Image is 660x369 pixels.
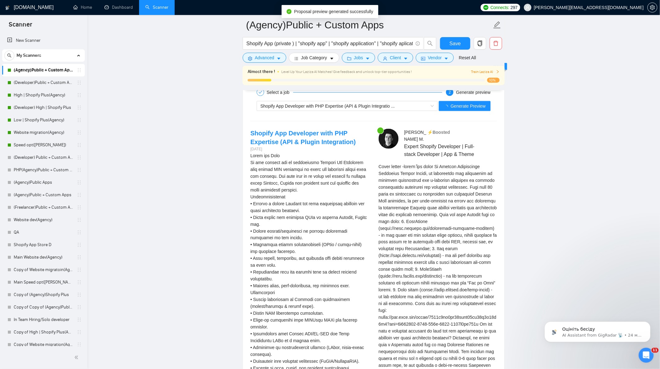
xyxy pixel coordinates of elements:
img: logo [5,3,10,13]
a: Low | Shopify Plus(Agency) [14,114,73,126]
span: Чат [58,210,66,215]
span: Advanced [255,54,274,61]
div: Недавние сообщенияProfile image for NazarОцініть бесідуNazar•24 мин назад [6,84,119,117]
div: • 24 мин назад [42,105,75,111]
div: [DATE] [250,146,369,152]
span: user [383,56,387,61]
a: (Developer) Public + Custom Apps [14,151,73,164]
img: Profile image for Mariia [79,10,91,22]
div: Закрыть [107,10,119,21]
button: delete [490,37,502,50]
img: logo [12,12,22,22]
span: check [259,90,262,94]
div: ✅ How To: Connect your agency to [DOMAIN_NAME] [13,173,104,187]
span: holder [77,118,82,123]
div: Недавние сообщения [13,89,112,96]
div: Обычно мы отвечаем в течение менее минуты [13,132,104,145]
a: Copy of High | Shopify Plus(Agency) [14,326,73,338]
span: copy [474,41,486,46]
span: Shopify App Developer with PHP Expertise (API & Plugin Integratio ... [260,104,395,109]
span: Jobs [354,54,363,61]
iframe: Intercom live chat [639,348,654,363]
span: search [424,41,436,46]
a: (Developer) High | Shopify Plus [14,101,73,114]
div: Отправить сообщениеОбычно мы отвечаем в течение менее минуты [6,120,119,150]
span: Поиск по статьям [13,159,57,166]
span: 11 [652,348,659,353]
span: holder [77,342,82,347]
span: right [496,70,500,74]
button: setting [648,2,658,12]
span: Client [390,54,401,61]
span: search [5,53,14,58]
button: copy [474,37,486,50]
div: 🔠 GigRadar Search Syntax: Query Operators for Optimized Job Searches [9,189,116,207]
a: New Scanner [7,34,80,47]
div: Select a job [267,89,293,96]
span: holder [77,180,82,185]
button: barsJob Categorycaret-down [289,53,339,63]
span: Expert Shopify Developer | Full-stack Developer | App & Theme [404,143,478,158]
button: idcardVendorcaret-down [416,53,454,63]
span: holder [77,292,82,297]
div: Profile image for NazarОцініть бесідуNazar•24 мин назад [7,93,118,116]
span: Generate Preview [451,103,486,109]
a: homeHome [73,5,92,10]
span: 2 [449,90,451,95]
img: Profile image for Nazar [13,99,25,111]
div: ✅ How To: Connect your agency to [DOMAIN_NAME] [9,171,116,189]
span: holder [77,267,82,272]
span: folder [347,56,352,61]
button: settingAdvancedcaret-down [243,53,286,63]
a: Main Speed opt([PERSON_NAME]) [14,276,73,289]
p: Чем мы можем помочь? [12,55,112,76]
span: My Scanners [17,49,41,62]
div: Nazar [28,105,41,111]
span: [PERSON_NAME] M . [404,130,426,142]
a: Copy of Website migration(Agency) [14,338,73,351]
span: edit [493,21,501,29]
span: holder [77,255,82,260]
span: caret-down [444,56,449,61]
a: QA [14,226,73,239]
span: holder [77,205,82,210]
a: setting [648,5,658,10]
a: Copy of (Agency)Shopify Plus [14,289,73,301]
a: Website migration(Agency) [14,126,73,139]
div: Отправить сообщение [13,125,104,132]
button: Generate Preview [439,101,491,111]
span: Vendor [428,54,442,61]
img: Profile image for Nazar [90,10,103,22]
span: holder [77,93,82,98]
a: Shopify App Store D [14,239,73,251]
span: Job Category [301,54,327,61]
button: userClientcaret-down [378,53,413,63]
a: (Agency)Public + Custom Apps [14,64,73,76]
a: (Freelancer)Public + Custom Apps [14,201,73,214]
span: Save [449,40,461,47]
span: holder [77,155,82,160]
a: Copy of Copy of (Agency)Public + Custom Apps [14,301,73,313]
a: (Agency)Public + Custom Apps [14,189,73,201]
span: caret-down [404,56,408,61]
button: Чат [41,195,83,220]
span: setting [248,56,252,61]
button: Помощь [83,195,125,220]
span: 10% [487,78,500,83]
p: Здравствуйте! 👋 [12,44,112,55]
span: Proposal preview generated successfully [294,9,373,14]
a: Shopify App Developer with PHP Expertise (API & Plugin Integration) [250,130,356,145]
a: (Agency)Public Apps [14,176,73,189]
span: holder [77,68,82,73]
a: High | Shopify Plus(Agency) [14,89,73,101]
span: Помощь [95,210,113,215]
span: user [526,5,530,10]
a: Speed opt([PERSON_NAME]) [14,139,73,151]
span: loading [444,105,451,109]
img: upwork-logo.png [483,5,488,10]
span: holder [77,168,82,172]
span: bars [294,56,298,61]
img: c1zmAWisTHziSa3_WcamrUCUCnFMC0MGmHuYXGxJ0Fg_6K1VvEHJSMasMTSBmg5ptU [379,129,399,149]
